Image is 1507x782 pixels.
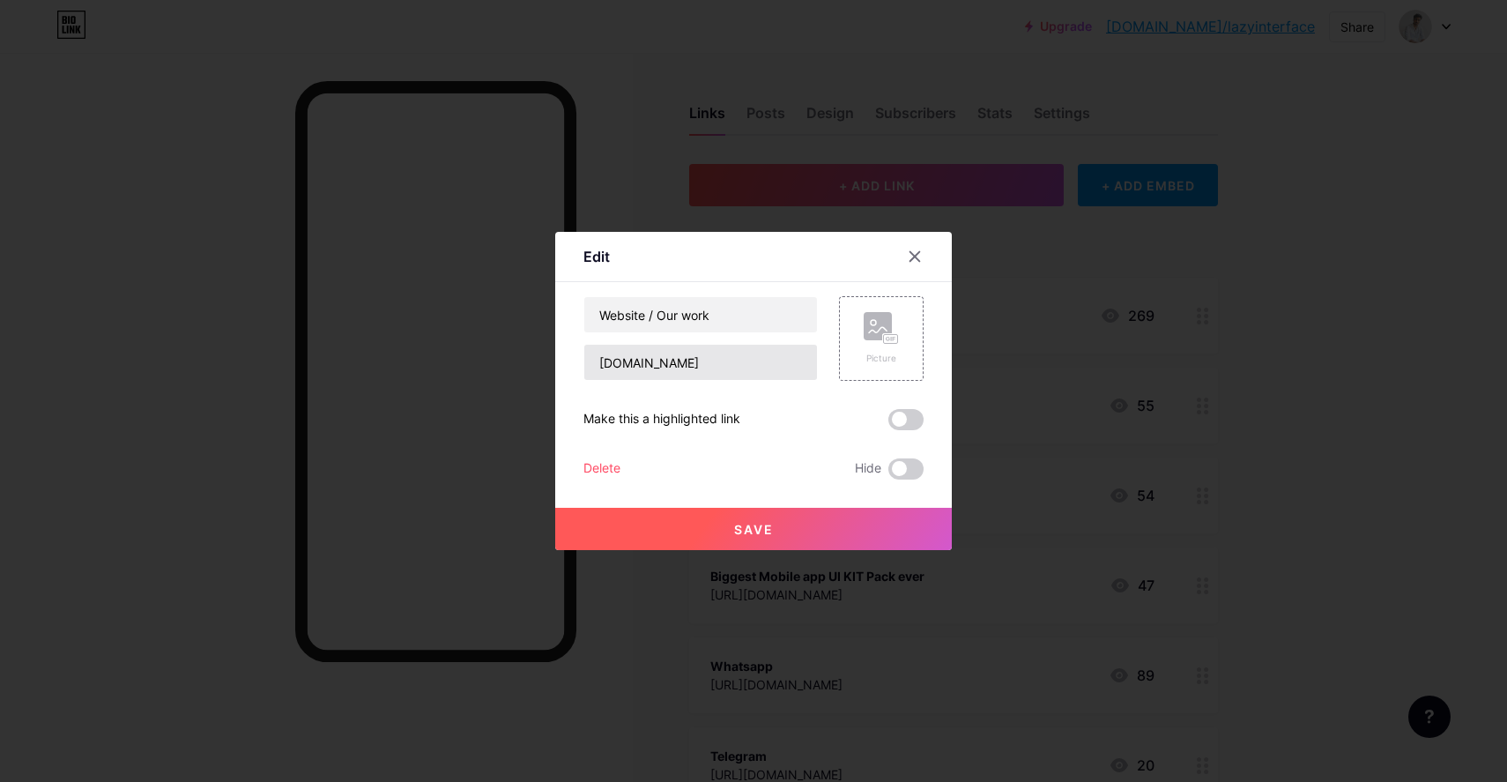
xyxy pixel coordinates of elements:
[864,352,899,365] div: Picture
[584,297,817,332] input: Title
[555,508,952,550] button: Save
[583,409,740,430] div: Make this a highlighted link
[855,458,881,480] span: Hide
[734,522,774,537] span: Save
[583,458,620,480] div: Delete
[583,246,610,267] div: Edit
[584,345,817,380] input: URL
